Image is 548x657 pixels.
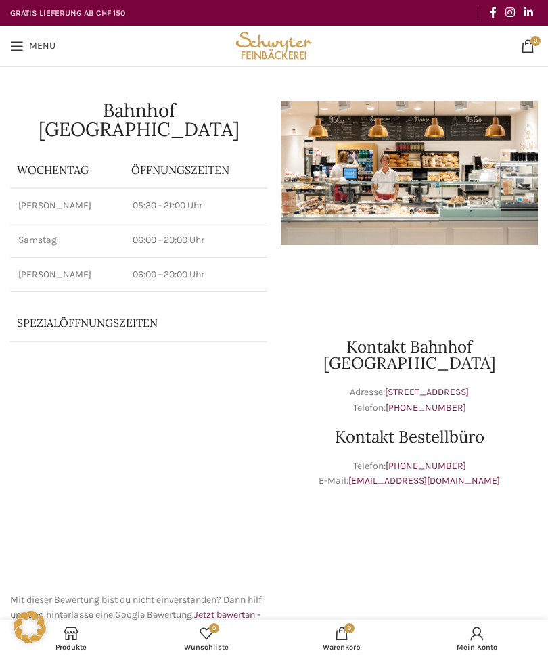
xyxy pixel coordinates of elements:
[10,101,267,139] h1: Bahnhof [GEOGRAPHIC_DATA]
[385,386,469,398] a: [STREET_ADDRESS]
[281,385,538,415] p: Adresse: Telefon:
[530,36,541,46] span: 0
[10,8,125,18] strong: GRATIS LIEFERUNG AB CHF 150
[386,460,466,472] a: [PHONE_NUMBER]
[416,643,538,652] span: Mein Konto
[139,623,274,654] a: 0 Wunschliste
[209,623,219,633] span: 0
[514,32,541,60] a: 0
[281,429,538,445] h2: Kontakt Bestellbüro
[10,643,132,652] span: Produkte
[18,233,116,247] p: Samstag
[281,643,403,652] span: Warenkorb
[281,339,538,371] h2: Kontakt Bahnhof [GEOGRAPHIC_DATA]
[348,475,500,486] a: [EMAIL_ADDRESS][DOMAIN_NAME]
[18,199,116,212] p: [PERSON_NAME]
[133,268,259,281] p: 06:00 - 20:00 Uhr
[274,623,409,654] div: My cart
[274,623,409,654] a: 0 Warenkorb
[133,233,259,247] p: 06:00 - 20:00 Uhr
[18,268,116,281] p: [PERSON_NAME]
[281,459,538,489] p: Telefon: E-Mail:
[233,39,316,51] a: Site logo
[409,623,545,654] a: Mein Konto
[131,162,260,177] p: ÖFFNUNGSZEITEN
[133,199,259,212] p: 05:30 - 21:00 Uhr
[520,2,538,23] a: Linkedin social link
[10,593,267,638] p: Mit dieser Bewertung bist du nicht einverstanden? Dann hilf uns und hinterlasse eine Google Bewer...
[29,41,55,51] span: Menu
[17,162,118,177] p: Wochentag
[386,402,466,413] a: [PHONE_NUMBER]
[485,2,501,23] a: Facebook social link
[139,623,274,654] div: Meine Wunschliste
[501,2,519,23] a: Instagram social link
[3,32,62,60] a: Open mobile menu
[344,623,355,633] span: 0
[10,376,267,579] iframe: schwyter bahnhof
[145,643,267,652] span: Wunschliste
[17,315,236,330] p: Spezialöffnungszeiten
[3,623,139,654] a: Produkte
[233,26,316,66] img: Bäckerei Schwyter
